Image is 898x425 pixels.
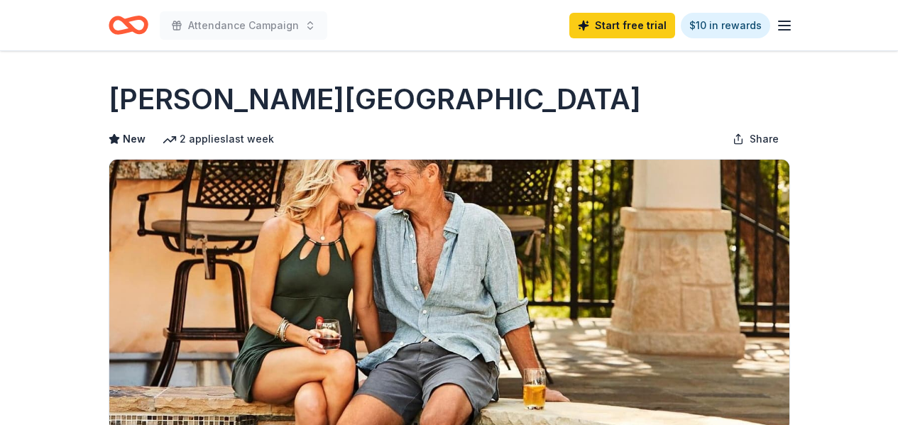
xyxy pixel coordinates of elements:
[569,13,675,38] a: Start free trial
[188,17,299,34] span: Attendance Campaign
[163,131,274,148] div: 2 applies last week
[681,13,770,38] a: $10 in rewards
[721,125,790,153] button: Share
[123,131,146,148] span: New
[160,11,327,40] button: Attendance Campaign
[750,131,779,148] span: Share
[109,79,641,119] h1: [PERSON_NAME][GEOGRAPHIC_DATA]
[109,9,148,42] a: Home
